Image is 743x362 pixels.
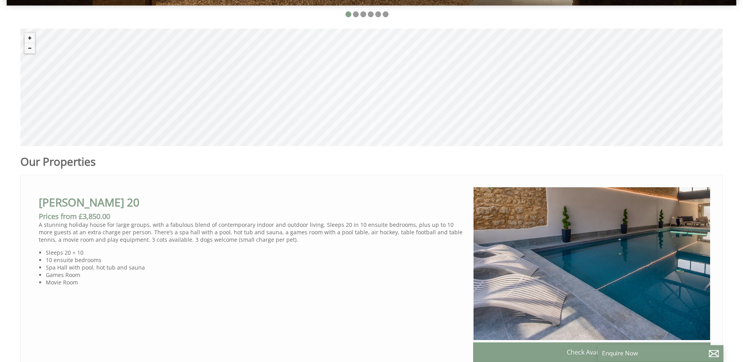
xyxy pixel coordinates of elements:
a: [PERSON_NAME] 20 [39,195,139,210]
li: Spa Hall with pool, hot tub and sauna [46,264,467,271]
li: Games Room [46,271,467,279]
p: Enquire Now [602,349,719,357]
img: Churchill_20_somerset_sleeps20_spa1_pool_spa_bbq_family_celebration_.content.original.jpg [473,187,710,340]
li: Movie Room [46,279,467,286]
a: Check Availability [473,342,710,362]
h3: Prices from £3,850.00 [39,212,467,221]
h1: Our Properties [20,154,477,169]
button: Zoom out [25,43,35,53]
li: 10 ensuite bedrooms [46,256,467,264]
p: A stunning holiday house for large groups, with a fabulous blend of contemporary indoor and outdo... [39,221,467,243]
button: Zoom in [25,33,35,43]
canvas: Map [20,29,723,146]
li: Sleeps 20 + 10 [46,249,467,256]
